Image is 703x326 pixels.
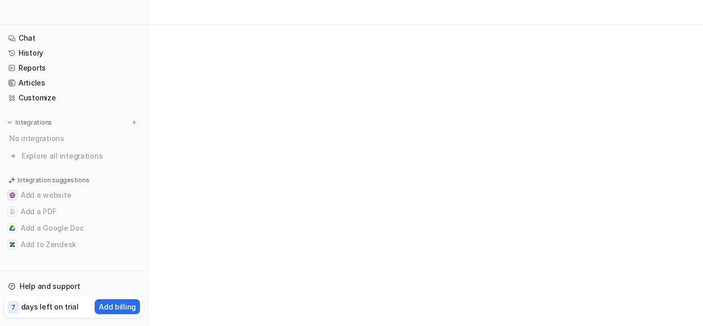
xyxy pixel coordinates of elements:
img: menu_add.svg [131,119,138,126]
a: Help and support [4,279,144,294]
img: Add a Google Doc [9,225,15,231]
button: Integrations [4,117,55,128]
button: Add billing [95,299,140,314]
img: Add to Zendesk [9,242,15,248]
button: Add a websiteAdd a website [4,187,144,203]
a: Explore all integrations [4,149,144,163]
button: Add a Google DocAdd a Google Doc [4,220,144,236]
p: Integration suggestions [17,176,89,185]
a: Chat [4,31,144,45]
a: Articles [4,76,144,90]
p: days left on trial [21,301,79,312]
a: Customize [4,91,144,105]
p: 7 [11,303,15,312]
button: Add to ZendeskAdd to Zendesk [4,236,144,253]
p: Integrations [15,118,52,127]
img: Add a PDF [9,209,15,215]
button: Add a PDFAdd a PDF [4,203,144,220]
span: Explore all integrations [22,148,139,164]
p: Add billing [99,301,136,312]
img: expand menu [6,119,13,126]
img: Add a website [9,192,15,198]
a: History [4,46,144,60]
div: No integrations [6,130,144,147]
img: explore all integrations [8,151,19,161]
a: Reports [4,61,144,75]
